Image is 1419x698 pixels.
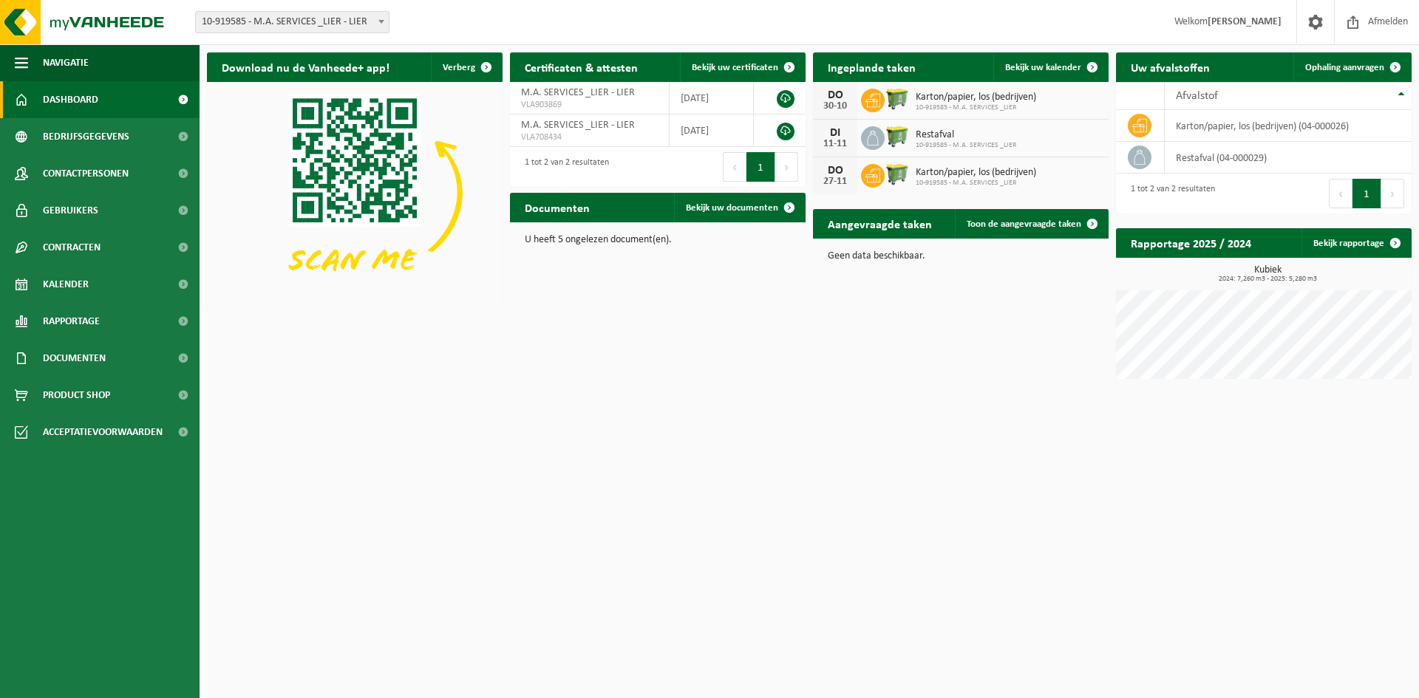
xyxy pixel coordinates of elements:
a: Bekijk rapportage [1301,228,1410,258]
span: Restafval [916,129,1016,141]
div: 30-10 [820,101,850,112]
span: Navigatie [43,44,89,81]
td: karton/papier, los (bedrijven) (04-000026) [1165,110,1412,142]
span: M.A. SERVICES _LIER - LIER [521,87,635,98]
div: DO [820,89,850,101]
a: Bekijk uw kalender [993,52,1107,82]
span: 10-919585 - M.A. SERVICES _LIER [916,103,1036,112]
span: Bekijk uw certificaten [692,63,778,72]
h3: Kubiek [1123,265,1412,283]
button: 1 [746,152,775,182]
button: Previous [723,152,746,182]
td: [DATE] [670,114,754,147]
h2: Download nu de Vanheede+ app! [207,52,404,81]
a: Toon de aangevraagde taken [955,209,1107,239]
span: Kalender [43,266,89,303]
span: Afvalstof [1176,90,1218,102]
img: WB-0660-HPE-GN-50 [885,86,910,112]
span: 10-919585 - M.A. SERVICES _LIER - LIER [196,12,389,32]
h2: Documenten [510,193,605,222]
img: WB-0660-HPE-GN-50 [885,162,910,187]
img: Download de VHEPlus App [207,82,503,304]
span: Acceptatievoorwaarden [43,414,163,451]
span: Bedrijfsgegevens [43,118,129,155]
span: Rapportage [43,303,100,340]
div: 1 tot 2 van 2 resultaten [517,151,609,183]
span: Documenten [43,340,106,377]
div: 27-11 [820,177,850,187]
span: Product Shop [43,377,110,414]
a: Ophaling aanvragen [1293,52,1410,82]
strong: [PERSON_NAME] [1208,16,1282,27]
button: Previous [1329,179,1352,208]
img: WB-0660-HPE-GN-50 [885,124,910,149]
a: Bekijk uw certificaten [680,52,804,82]
span: Karton/papier, los (bedrijven) [916,167,1036,179]
p: Geen data beschikbaar. [828,251,1094,261]
span: Toon de aangevraagde taken [967,219,1081,229]
span: Verberg [443,63,475,72]
button: Next [1381,179,1404,208]
span: Dashboard [43,81,98,118]
div: 11-11 [820,139,850,149]
span: M.A. SERVICES _LIER - LIER [521,120,635,131]
button: 1 [1352,179,1381,208]
div: DO [820,165,850,177]
button: Next [775,152,798,182]
h2: Certificaten & attesten [510,52,653,81]
h2: Uw afvalstoffen [1116,52,1225,81]
span: Contactpersonen [43,155,129,192]
span: 10-919585 - M.A. SERVICES _LIER - LIER [195,11,389,33]
td: restafval (04-000029) [1165,142,1412,174]
span: 2024: 7,260 m3 - 2025: 5,280 m3 [1123,276,1412,283]
span: VLA708434 [521,131,658,143]
h2: Rapportage 2025 / 2024 [1116,228,1266,257]
span: Karton/papier, los (bedrijven) [916,92,1036,103]
span: Bekijk uw kalender [1005,63,1081,72]
p: U heeft 5 ongelezen document(en). [525,235,791,245]
span: 10-919585 - M.A. SERVICES _LIER [916,179,1036,188]
div: 1 tot 2 van 2 resultaten [1123,177,1215,210]
a: Bekijk uw documenten [674,193,804,222]
button: Verberg [431,52,501,82]
span: Gebruikers [43,192,98,229]
h2: Aangevraagde taken [813,209,947,238]
td: [DATE] [670,82,754,114]
h2: Ingeplande taken [813,52,930,81]
span: 10-919585 - M.A. SERVICES _LIER [916,141,1016,150]
span: Bekijk uw documenten [686,203,778,213]
div: DI [820,127,850,139]
span: Contracten [43,229,101,266]
span: Ophaling aanvragen [1305,63,1384,72]
span: VLA903869 [521,99,658,111]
